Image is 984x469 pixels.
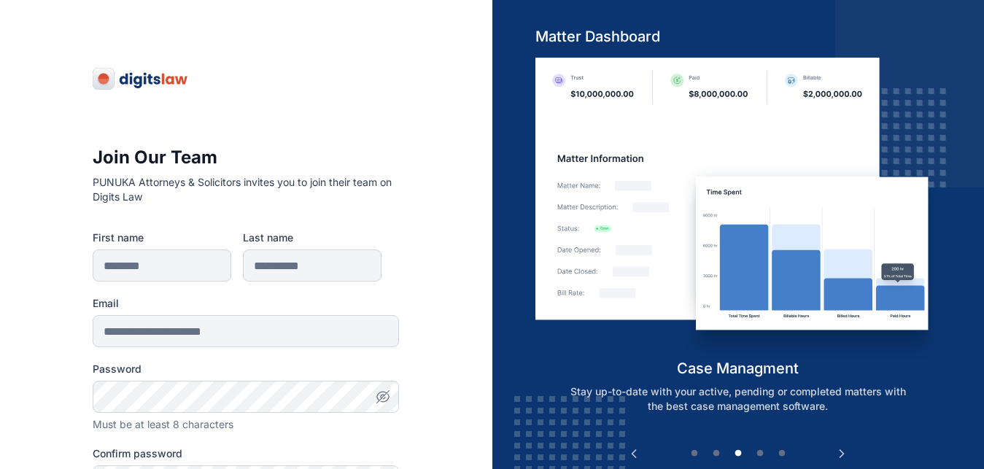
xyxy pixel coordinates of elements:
[93,296,399,311] label: Email
[535,26,940,47] h5: Matter Dashboard
[627,446,641,461] button: Previous
[687,446,702,461] button: 1
[93,175,399,204] p: PUNUKA Attorneys & Solicitors invites you to join their team on Digits Law
[709,446,724,461] button: 2
[93,362,399,376] label: Password
[93,230,231,245] label: First name
[93,67,189,90] img: digitslaw-logo
[93,146,399,169] h3: Join Our Team
[93,417,399,432] div: Must be at least 8 characters
[535,58,940,358] img: case-management
[551,384,925,414] p: Stay up-to-date with your active, pending or completed matters with the best case management soft...
[731,446,745,461] button: 3
[93,446,399,461] label: Confirm password
[243,230,381,245] label: Last name
[775,446,789,461] button: 5
[535,358,940,379] h5: case managment
[753,446,767,461] button: 4
[834,446,849,461] button: Next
